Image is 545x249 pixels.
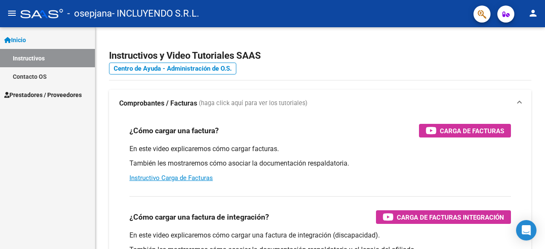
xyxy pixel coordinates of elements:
[129,231,511,240] p: En este video explicaremos cómo cargar una factura de integración (discapacidad).
[129,144,511,154] p: En este video explicaremos cómo cargar facturas.
[109,63,236,74] a: Centro de Ayuda - Administración de O.S.
[129,159,511,168] p: También les mostraremos cómo asociar la documentación respaldatoria.
[129,211,269,223] h3: ¿Cómo cargar una factura de integración?
[440,126,504,136] span: Carga de Facturas
[7,8,17,18] mat-icon: menu
[199,99,307,108] span: (haga click aquí para ver los tutoriales)
[129,174,213,182] a: Instructivo Carga de Facturas
[109,90,531,117] mat-expansion-panel-header: Comprobantes / Facturas (haga click aquí para ver los tutoriales)
[516,220,536,240] div: Open Intercom Messenger
[528,8,538,18] mat-icon: person
[419,124,511,137] button: Carga de Facturas
[129,125,219,137] h3: ¿Cómo cargar una factura?
[4,35,26,45] span: Inicio
[112,4,199,23] span: - INCLUYENDO S.R.L.
[397,212,504,223] span: Carga de Facturas Integración
[119,99,197,108] strong: Comprobantes / Facturas
[4,90,82,100] span: Prestadores / Proveedores
[376,210,511,224] button: Carga de Facturas Integración
[109,48,531,64] h2: Instructivos y Video Tutoriales SAAS
[67,4,112,23] span: - osepjana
